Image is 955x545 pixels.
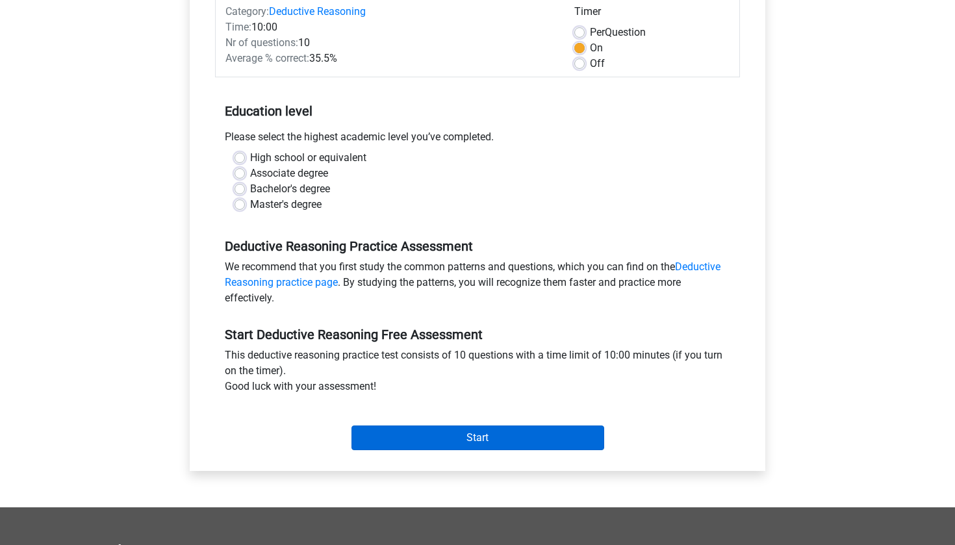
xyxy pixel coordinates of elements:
[216,51,565,66] div: 35.5%
[250,181,330,197] label: Bachelor's degree
[225,5,269,18] span: Category:
[225,327,730,342] h5: Start Deductive Reasoning Free Assessment
[590,26,605,38] span: Per
[225,52,309,64] span: Average % correct:
[225,36,298,49] span: Nr of questions:
[351,425,604,450] input: Start
[216,19,565,35] div: 10:00
[225,21,251,33] span: Time:
[250,197,322,212] label: Master's degree
[574,4,730,25] div: Timer
[225,98,730,124] h5: Education level
[215,259,740,311] div: We recommend that you first study the common patterns and questions, which you can find on the . ...
[269,5,366,18] a: Deductive Reasoning
[590,25,646,40] label: Question
[215,129,740,150] div: Please select the highest academic level you’ve completed.
[250,150,366,166] label: High school or equivalent
[590,40,603,56] label: On
[216,35,565,51] div: 10
[250,166,328,181] label: Associate degree
[590,56,605,71] label: Off
[215,348,740,399] div: This deductive reasoning practice test consists of 10 questions with a time limit of 10:00 minute...
[225,238,730,254] h5: Deductive Reasoning Practice Assessment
